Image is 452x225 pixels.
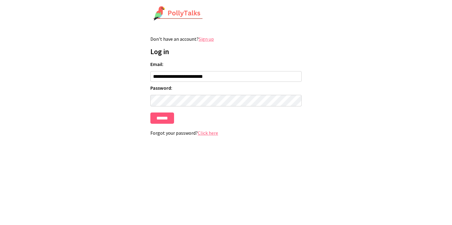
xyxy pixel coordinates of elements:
p: Don't have an account? [150,36,302,42]
p: Forgot your password? [150,130,302,136]
a: Sign up [199,36,214,42]
a: Click here [198,130,218,136]
img: PollyTalks Logo [153,6,203,21]
label: Password: [150,85,302,91]
label: Email: [150,61,302,67]
h1: Log in [150,47,302,56]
